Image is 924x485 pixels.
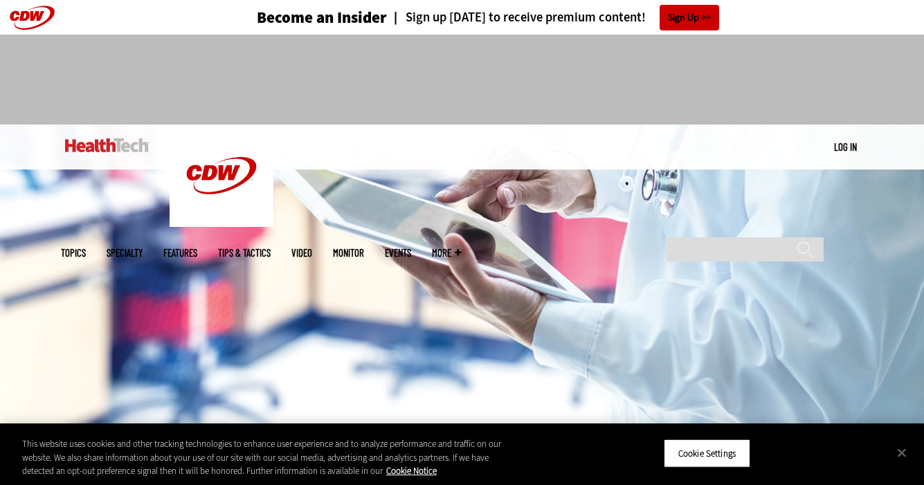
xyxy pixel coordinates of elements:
[660,5,719,30] a: Sign Up
[170,125,273,227] img: Home
[210,48,714,111] iframe: advertisement
[257,10,387,26] h3: Become an Insider
[22,437,508,478] div: This website uses cookies and other tracking technologies to enhance user experience and to analy...
[170,216,273,230] a: CDW
[205,10,387,26] a: Become an Insider
[65,138,149,152] img: Home
[163,248,197,258] a: Features
[291,248,312,258] a: Video
[61,248,86,258] span: Topics
[834,140,857,154] div: User menu
[218,248,271,258] a: Tips & Tactics
[664,439,750,468] button: Cookie Settings
[107,248,143,258] span: Specialty
[887,437,917,468] button: Close
[387,11,646,24] a: Sign up [DATE] to receive premium content!
[386,465,437,477] a: More information about your privacy
[834,140,857,153] a: Log in
[333,248,364,258] a: MonITor
[432,248,461,258] span: More
[385,248,411,258] a: Events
